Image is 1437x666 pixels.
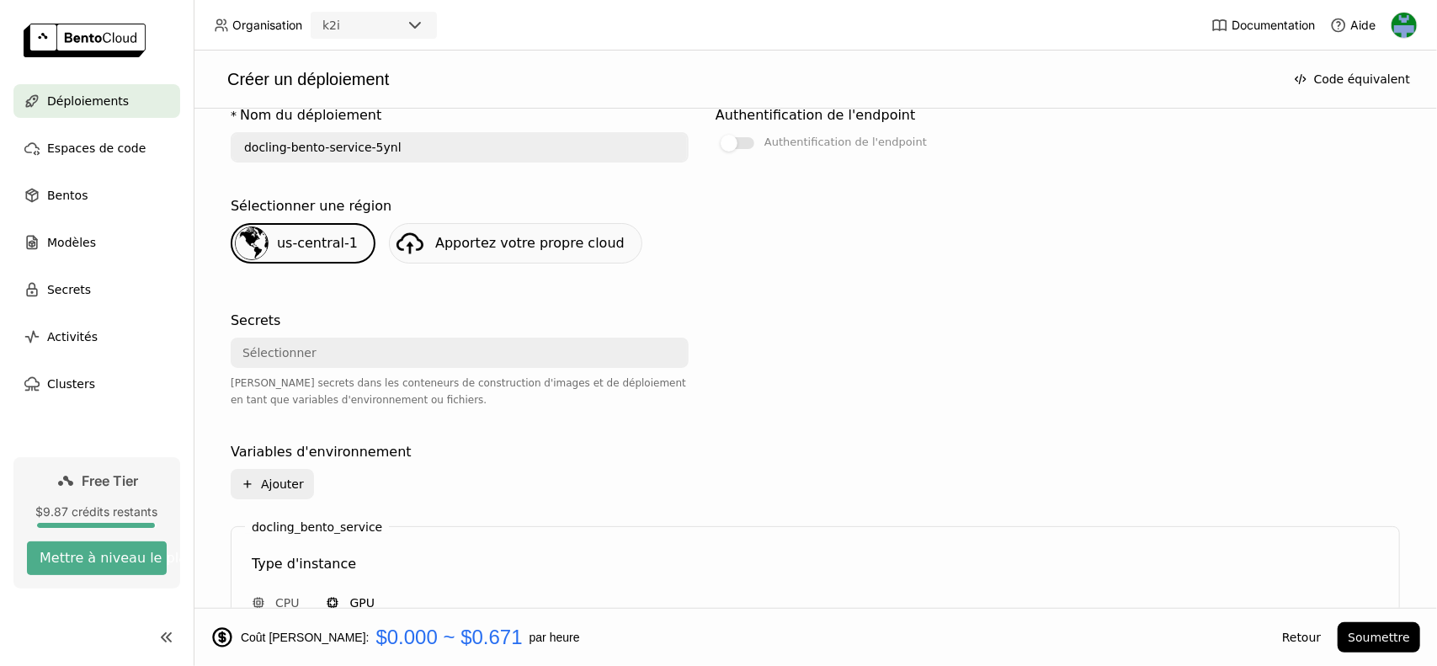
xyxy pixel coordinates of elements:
[252,554,356,574] div: Type d'instance
[210,67,1277,91] div: Créer un déploiement
[231,442,412,462] div: Variables d'environnement
[764,132,927,152] div: Authentification de l'endpoint
[27,541,167,575] button: Mettre à niveau le plan
[13,457,180,589] a: Free Tier$9.87 crédits restantsMettre à niveau le plan
[231,223,375,264] div: us-central-1
[1232,18,1315,33] span: Documentation
[240,105,381,125] div: Nom du déploiement
[349,594,375,611] span: GPU
[13,226,180,259] a: Modèles
[277,235,358,251] span: us-central-1
[47,138,146,158] span: Espaces de code
[232,18,302,33] span: Organisation
[13,320,180,354] a: Activités
[1284,64,1420,94] button: Code équivalent
[232,134,687,161] input: nom du déploiement (généré automatiquement si vide)
[342,18,343,35] input: Selected k2i.
[1211,17,1315,34] a: Documentation
[376,626,523,649] span: $0.000 ~ $0.671
[275,594,299,611] span: CPU
[24,24,146,57] img: logo
[47,280,91,300] span: Secrets
[13,178,180,212] a: Bentos
[241,477,254,491] svg: Plus
[231,469,314,499] button: Ajouter
[252,520,382,534] label: docling_bento_service
[435,235,625,251] span: Apportez votre propre cloud
[47,327,98,347] span: Activités
[210,626,1265,649] div: Coût [PERSON_NAME]: par heure
[13,367,180,401] a: Clusters
[231,375,689,408] div: [PERSON_NAME] secrets dans les conteneurs de construction d'images et de déploiement en tant que ...
[1338,622,1420,653] button: Soumettre
[27,504,167,519] div: $9.87 crédits restants
[231,311,280,331] div: Secrets
[1272,622,1331,653] button: Retour
[47,232,96,253] span: Modèles
[13,131,180,165] a: Espaces de code
[82,472,139,489] span: Free Tier
[13,273,180,306] a: Secrets
[322,17,340,34] div: k2i
[1350,18,1376,33] span: Aide
[47,185,88,205] span: Bentos
[47,374,95,394] span: Clusters
[47,91,129,111] span: Déploiements
[389,223,642,264] a: Apportez votre propre cloud
[13,84,180,118] a: Déploiements
[231,196,391,216] div: Sélectionner une région
[242,344,317,361] div: Sélectionner
[1330,17,1376,34] div: Aide
[716,105,916,125] div: Authentification de l'endpoint
[1392,13,1417,38] img: Gaethan Legrand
